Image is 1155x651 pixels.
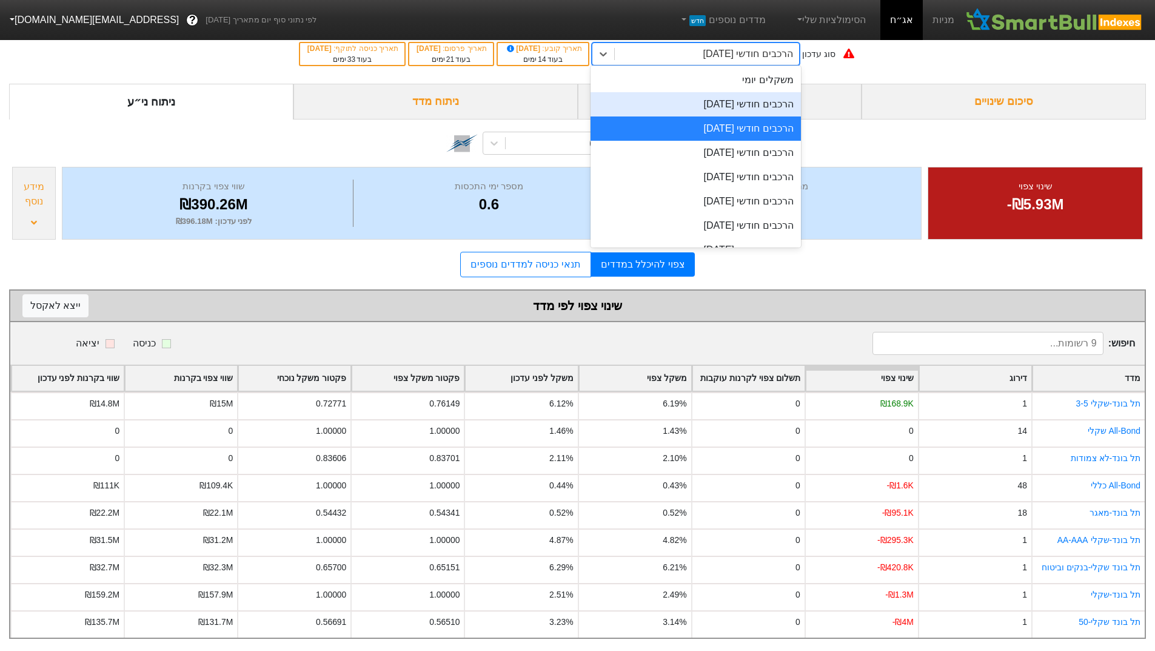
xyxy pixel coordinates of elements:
div: ₪31.5M [90,534,120,547]
div: ₪168.9K [880,397,914,410]
div: הרכבים חודשי [DATE] [703,47,793,61]
a: All-Bond כללי [1091,481,1140,490]
a: תל בונד-שקלי [1091,590,1141,599]
div: 3.23% [549,616,573,629]
div: שינוי צפוי [943,180,1127,194]
div: Toggle SortBy [12,366,124,391]
div: Toggle SortBy [919,366,1031,391]
div: 1.00000 [429,479,460,492]
div: מידע נוסף [16,180,52,209]
div: 3.14% [663,616,686,629]
div: 0 [909,425,914,437]
img: tase link [446,127,478,159]
div: 0.56691 [316,616,346,629]
div: בעוד ימים [306,54,398,65]
div: יציאה [76,336,99,351]
a: תל בונד-מאגר [1090,508,1141,518]
span: [DATE] [417,44,443,53]
div: 0.6 [357,194,621,215]
div: -₪5.93M [943,194,1127,215]
div: 1.00000 [429,589,460,601]
a: צפוי להיכלל במדדים [591,252,695,277]
div: 1.00000 [316,534,346,547]
div: Toggle SortBy [125,366,237,391]
button: ייצא לאקסל [22,294,89,317]
div: -₪4M [892,616,914,629]
div: הרכבים חודשי [DATE] [591,189,801,214]
div: 1.00000 [429,425,460,437]
div: מספר ימי התכסות [357,180,621,194]
span: ? [189,12,196,29]
div: ₪109.4K [199,479,233,492]
div: 0 [795,561,800,574]
div: ₪22.1M [203,507,233,519]
img: SmartBull [964,8,1145,32]
div: 0 [795,507,800,519]
div: Toggle SortBy [352,366,464,391]
div: משקלים יומי [591,68,801,92]
div: 2.10% [663,452,686,465]
div: 0 [909,452,914,465]
span: [DATE] [505,44,543,53]
div: -₪295.3K [877,534,914,547]
div: 0.83701 [429,452,460,465]
span: חיפוש : [872,332,1135,355]
div: Toggle SortBy [1033,366,1145,391]
div: כניסה [133,336,156,351]
div: ₪14.8M [90,397,120,410]
div: תאריך קובע : [504,43,582,54]
a: מדדים נוספיםחדש [674,8,771,32]
div: לפני עדכון : ₪396.18M [78,215,350,228]
div: 48 [1017,479,1026,492]
div: 2.51% [549,589,573,601]
div: 0 [795,534,800,547]
div: 1 [1022,534,1027,547]
div: ₪131.7M [198,616,233,629]
input: 9 רשומות... [872,332,1103,355]
span: לפי נתוני סוף יום מתאריך [DATE] [206,14,316,26]
div: 4.82% [663,534,686,547]
div: 6.21% [663,561,686,574]
div: 0.76149 [429,397,460,410]
a: תל בונד שקלי-בנקים וביטוח [1042,562,1140,572]
div: 1.43% [663,425,686,437]
div: 0.65151 [429,561,460,574]
div: 4.87% [549,534,573,547]
div: 0 [115,452,119,465]
div: הרכבים חודשי [DATE] [591,165,801,189]
div: הרכבים חודשי [DATE] [591,141,801,165]
div: -₪1.6K [887,479,914,492]
div: 1.00000 [316,479,346,492]
div: -₪1.3M [885,589,914,601]
div: 1.00000 [429,534,460,547]
div: 0 [795,616,800,629]
a: הסימולציות שלי [790,8,871,32]
a: תל בונד-שקלי 3-5 [1076,399,1140,408]
div: הרכבים חודשי [DATE] [591,238,801,262]
div: 0.43% [663,479,686,492]
div: ניתוח ני״ע [9,84,293,120]
div: תאריך כניסה לתוקף : [306,43,398,54]
a: תל בונד-שקלי AA-AAA [1057,535,1140,545]
div: 0 [229,425,233,437]
div: 0 [795,479,800,492]
div: ₪390.26M [78,194,350,215]
div: 18 [1017,507,1026,519]
div: 0 [795,452,800,465]
div: Toggle SortBy [692,366,805,391]
div: בעוד ימים [415,54,487,65]
div: סיכום שינויים [862,84,1146,120]
div: ₪22.2M [90,507,120,519]
div: 0 [795,425,800,437]
div: בעוד ימים [504,54,582,65]
div: 6.19% [663,397,686,410]
a: תנאי כניסה למדדים נוספים [460,252,591,277]
div: 0.54432 [316,507,346,519]
div: Toggle SortBy [579,366,691,391]
div: 0.54341 [429,507,460,519]
div: 0.65700 [316,561,346,574]
div: 1 [1022,616,1027,629]
div: -₪420.8K [877,561,914,574]
div: ביקושים והיצעים צפויים [578,84,862,120]
div: 6.29% [549,561,573,574]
